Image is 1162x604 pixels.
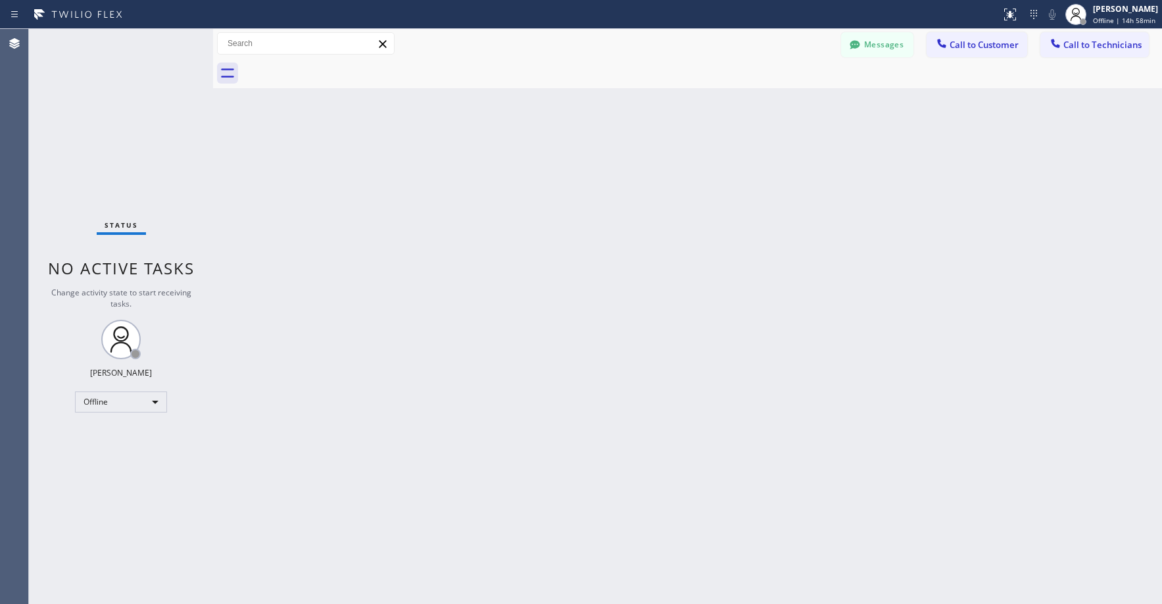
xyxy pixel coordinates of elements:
[105,220,138,230] span: Status
[1043,5,1061,24] button: Mute
[218,33,394,54] input: Search
[1093,3,1158,14] div: [PERSON_NAME]
[51,287,191,309] span: Change activity state to start receiving tasks.
[950,39,1019,51] span: Call to Customer
[1040,32,1149,57] button: Call to Technicians
[1063,39,1142,51] span: Call to Technicians
[841,32,913,57] button: Messages
[48,257,195,279] span: No active tasks
[1093,16,1155,25] span: Offline | 14h 58min
[90,367,152,378] div: [PERSON_NAME]
[75,391,167,413] div: Offline
[927,32,1027,57] button: Call to Customer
